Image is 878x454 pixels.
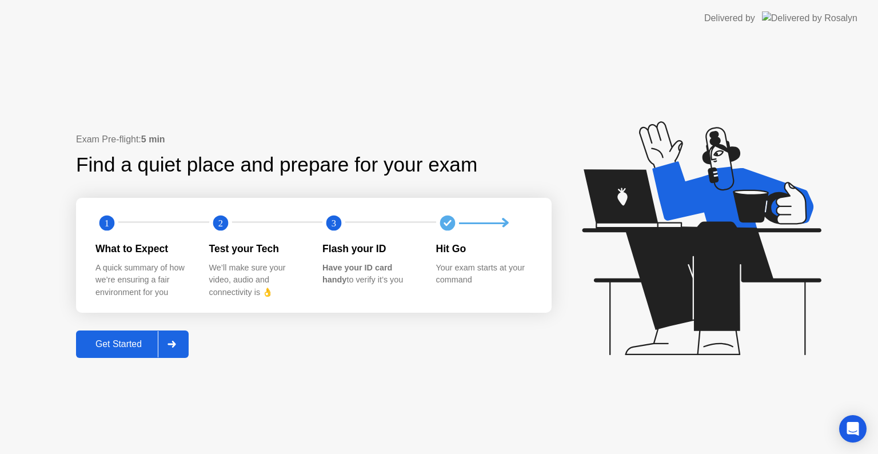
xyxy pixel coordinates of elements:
div: What to Expect [95,241,191,256]
div: to verify it’s you [322,262,418,286]
div: Hit Go [436,241,532,256]
button: Get Started [76,330,189,358]
div: Delivered by [704,11,755,25]
div: Test your Tech [209,241,305,256]
b: Have your ID card handy [322,263,392,285]
text: 2 [218,218,222,229]
div: Get Started [79,339,158,349]
div: Flash your ID [322,241,418,256]
div: Exam Pre-flight: [76,133,552,146]
img: Delivered by Rosalyn [762,11,857,25]
div: Open Intercom Messenger [839,415,867,443]
div: Your exam starts at your command [436,262,532,286]
div: A quick summary of how we’re ensuring a fair environment for you [95,262,191,299]
b: 5 min [141,134,165,144]
div: We’ll make sure your video, audio and connectivity is 👌 [209,262,305,299]
text: 3 [332,218,336,229]
div: Find a quiet place and prepare for your exam [76,150,479,180]
text: 1 [105,218,109,229]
